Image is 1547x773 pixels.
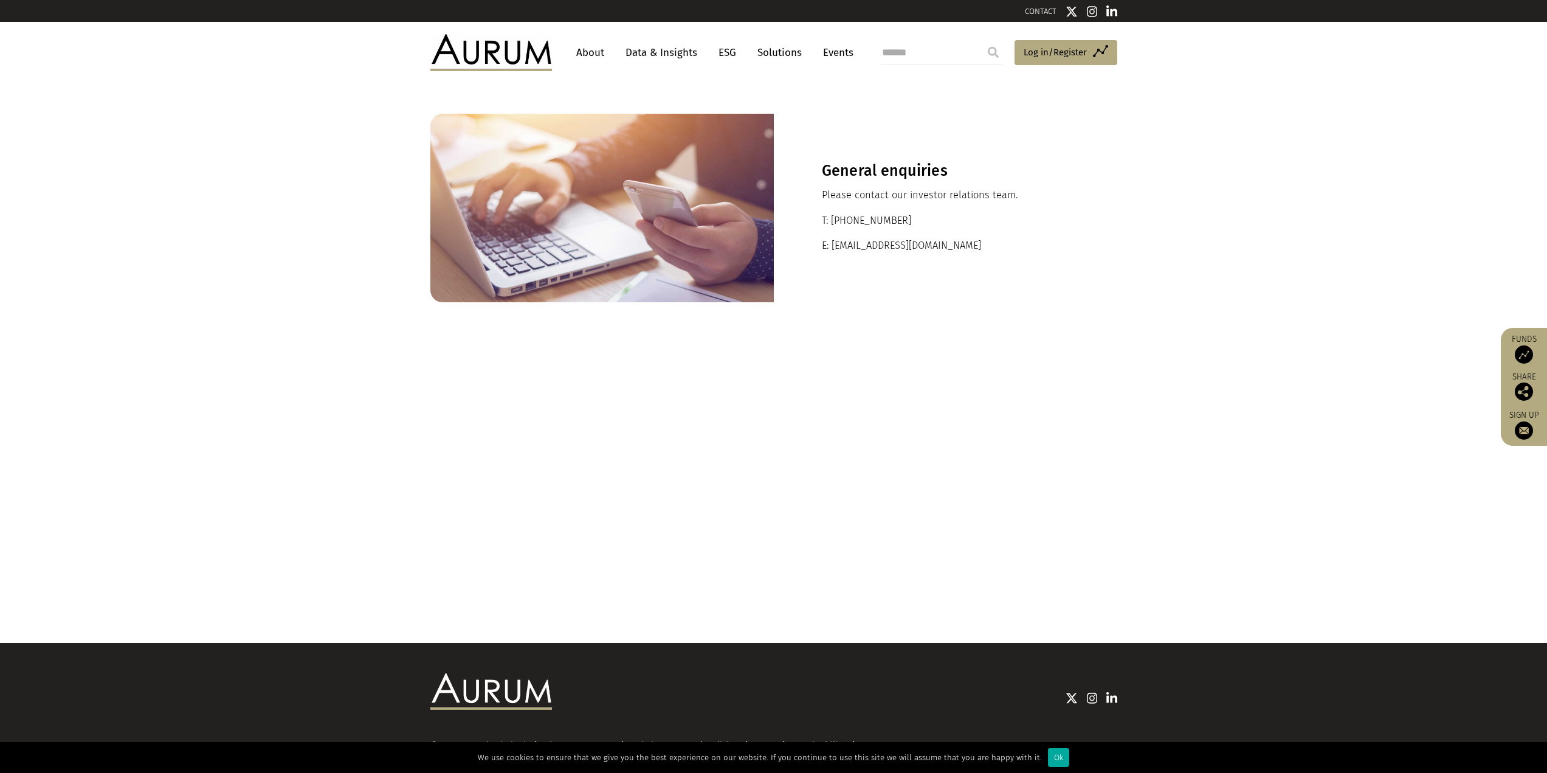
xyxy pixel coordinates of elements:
p: Please contact our investor relations team. [822,187,1069,203]
img: Instagram icon [1087,5,1098,18]
span: Log in/Register [1024,45,1087,60]
a: Log in/Register [1015,40,1117,66]
img: Twitter icon [1066,5,1078,18]
img: Access Funds [1515,345,1533,364]
div: Ok [1048,748,1069,767]
a: ESG [712,41,742,64]
p: T: [PHONE_NUMBER] [822,213,1069,229]
a: About [570,41,610,64]
a: Privacy Statement [542,740,614,750]
div: Share [1507,373,1541,401]
a: Sign up [1507,410,1541,440]
img: Twitter icon [1066,692,1078,704]
img: Aurum [430,34,552,71]
img: Share this post [1515,383,1533,401]
img: Linkedin icon [1106,5,1117,18]
img: Linkedin icon [1106,692,1117,704]
a: Solutions [751,41,808,64]
a: Data & Insights [619,41,703,64]
a: Contact [860,740,891,750]
div: © Aurum Funds Limited [430,741,532,750]
a: Policies [708,740,738,750]
img: Aurum Logo [430,673,552,710]
a: Events [817,41,853,64]
a: FATCA [753,740,774,750]
input: Submit [981,40,1005,64]
img: Instagram icon [1087,692,1098,704]
a: Website Ts & Cs [629,740,692,750]
p: E: [EMAIL_ADDRESS][DOMAIN_NAME] [822,238,1069,254]
a: CONTACT [1025,7,1056,16]
a: Funds [1507,334,1541,364]
img: Sign up to our newsletter [1515,421,1533,440]
a: Sustainability [790,740,845,750]
h3: General enquiries [822,162,1069,180]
